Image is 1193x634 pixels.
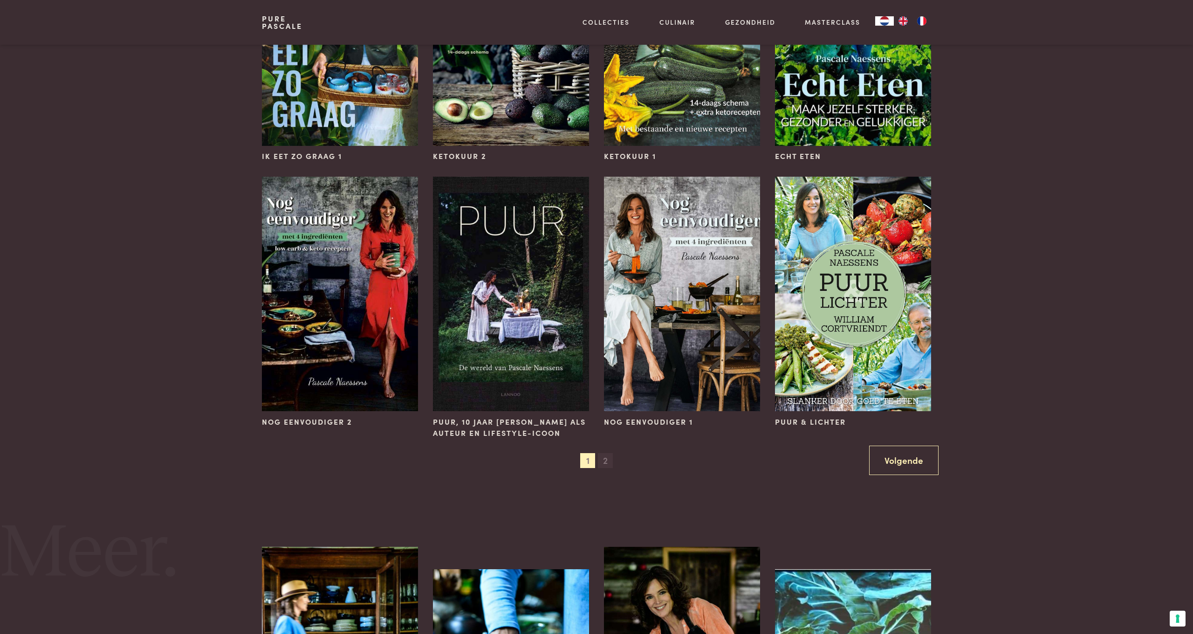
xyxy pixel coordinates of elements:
span: Nog eenvoudiger 2 [262,416,352,427]
a: Culinair [659,17,695,27]
span: Puur & Lichter [775,416,846,427]
img: PUUR, 10 jaar Pascale Naessens als auteur en lifestyle-icoon [433,177,589,411]
a: Gezondheid [725,17,775,27]
a: Nog eenvoudiger 1 Nog eenvoudiger 1 [604,177,760,427]
a: Masterclass [805,17,860,27]
span: Echt eten [775,151,821,162]
img: Nog eenvoudiger 1 [604,177,760,411]
img: Nog eenvoudiger 2 [262,177,418,411]
a: PurePascale [262,15,302,30]
a: FR [912,16,931,26]
aside: Language selected: Nederlands [875,16,931,26]
button: Uw voorkeuren voor toestemming voor trackingtechnologieën [1170,611,1186,627]
a: Volgende [869,446,939,475]
a: NL [875,16,894,26]
span: 1 [580,453,595,468]
a: Collecties [583,17,630,27]
span: Ketokuur 1 [604,151,656,162]
div: Language [875,16,894,26]
a: EN [894,16,912,26]
ul: Language list [894,16,931,26]
a: PUUR, 10 jaar Pascale Naessens als auteur en lifestyle-icoon PUUR, 10 jaar [PERSON_NAME] als aute... [433,177,589,438]
a: Puur &#038; Lichter Puur & Lichter [775,177,931,427]
span: Ketokuur 2 [433,151,487,162]
span: Nog eenvoudiger 1 [604,416,693,427]
span: PUUR, 10 jaar [PERSON_NAME] als auteur en lifestyle-icoon [433,416,589,439]
img: Puur &#038; Lichter [775,177,931,411]
span: 2 [598,453,613,468]
span: Ik eet zo graag 1 [262,151,342,162]
a: Nog eenvoudiger 2 Nog eenvoudiger 2 [262,177,418,427]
